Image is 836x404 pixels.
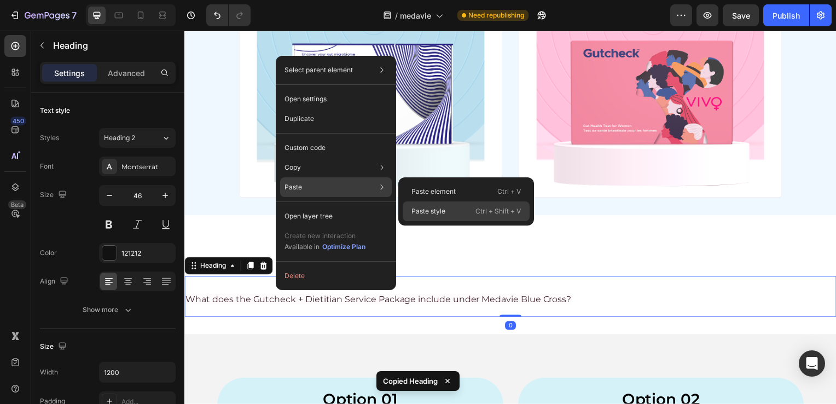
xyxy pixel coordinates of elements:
div: 121212 [121,249,173,258]
div: Heading [14,232,44,242]
button: Publish [763,4,809,26]
p: Settings [54,67,85,79]
button: Delete [280,266,392,286]
p: Paste [285,182,302,192]
span: medavie [400,10,431,21]
div: 450 [10,117,26,125]
div: Width [40,367,58,377]
p: Open layer tree [285,211,333,221]
span: What does the Gutcheck + Dietitian Service Package include under Medavie Blue Cross? [1,266,390,276]
p: Heading [53,39,171,52]
p: Option 02 [360,362,600,382]
p: Option 01 [57,362,297,382]
span: Save [732,11,750,20]
p: Copied Heading [383,376,438,386]
div: Undo/Redo [206,4,251,26]
div: Open Intercom Messenger [799,350,825,377]
button: Show more [40,300,176,320]
p: Ctrl + V [497,186,521,197]
p: Duplicate [285,114,314,124]
div: Publish [773,10,800,21]
button: 7 [4,4,82,26]
span: Heading 2 [104,133,135,143]
iframe: Design area [184,31,836,404]
span: / [395,10,398,21]
div: Size [40,188,69,203]
p: Ctrl + Shift + V [475,206,521,217]
input: Auto [100,362,175,382]
span: Need republishing [468,10,524,20]
button: Heading 2 [99,128,176,148]
p: Paste element [411,187,456,197]
div: Text style [40,106,70,116]
div: Color [40,248,57,258]
div: Font [40,161,54,171]
p: Custom code [285,143,326,153]
div: Montserrat [121,162,173,172]
div: Show more [83,304,133,315]
p: Open settings [285,94,327,104]
p: Copy [285,163,301,172]
div: Styles [40,133,59,143]
p: Advanced [108,67,145,79]
div: Size [40,339,69,354]
div: Beta [8,200,26,209]
button: Optimize Plan [322,241,366,252]
div: Align [40,274,71,289]
span: Available in [285,243,320,251]
p: 7 [72,9,77,22]
p: Paste style [411,206,445,216]
div: 0 [323,293,334,302]
button: Save [723,4,759,26]
p: Select parent element [285,65,353,75]
div: Optimize Plan [322,242,365,252]
p: Create new interaction [285,230,366,241]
